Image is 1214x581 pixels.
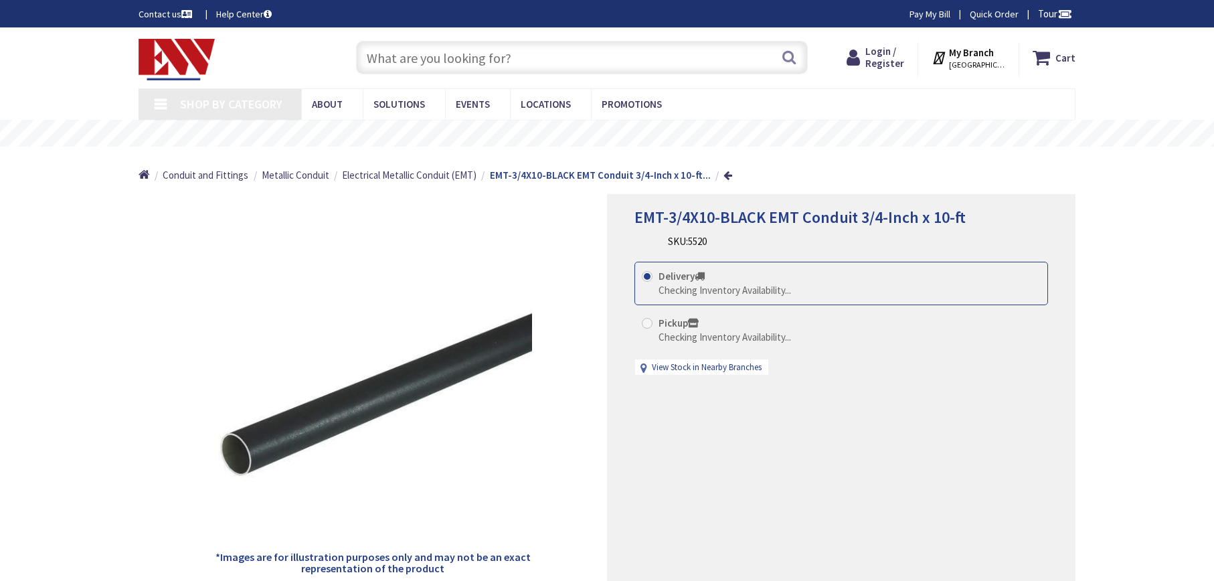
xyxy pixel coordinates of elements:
span: 5520 [688,235,707,248]
strong: Delivery [659,270,705,282]
img: EMT-3/4X10-BLACK EMT Conduit 3/4-Inch x 10-ft [213,222,532,541]
a: Conduit and Fittings [163,168,248,182]
strong: Pickup [659,317,699,329]
span: Solutions [373,98,425,110]
span: Conduit and Fittings [163,169,248,181]
div: Checking Inventory Availability... [659,330,791,344]
a: Contact us [139,7,195,21]
span: Tour [1038,7,1072,20]
span: Shop By Category [180,96,282,112]
input: What are you looking for? [356,41,808,74]
a: Metallic Conduit [262,168,329,182]
img: Electrical Wholesalers, Inc. [139,39,215,80]
span: Promotions [602,98,662,110]
span: Electrical Metallic Conduit (EMT) [342,169,476,181]
strong: Cart [1055,46,1075,70]
h5: *Images are for illustration purposes only and may not be an exact representation of the product [213,552,532,575]
a: Cart [1033,46,1075,70]
span: Login / Register [865,45,904,70]
a: Help Center [216,7,272,21]
div: Checking Inventory Availability... [659,283,791,297]
a: Electrical Metallic Conduit (EMT) [342,168,476,182]
span: Metallic Conduit [262,169,329,181]
span: Locations [521,98,571,110]
span: About [312,98,343,110]
a: View Stock in Nearby Branches [652,361,762,374]
span: [GEOGRAPHIC_DATA], [GEOGRAPHIC_DATA] [949,60,1006,70]
div: SKU: [668,234,707,248]
span: EMT-3/4X10-BLACK EMT Conduit 3/4-Inch x 10-ft [634,207,966,228]
a: Quick Order [970,7,1019,21]
a: Pay My Bill [909,7,950,21]
div: My Branch [GEOGRAPHIC_DATA], [GEOGRAPHIC_DATA] [932,46,1006,70]
rs-layer: Free Same Day Pickup at 19 Locations [485,127,730,141]
a: Login / Register [847,46,904,70]
strong: EMT-3/4X10-BLACK EMT Conduit 3/4-Inch x 10-ft... [490,169,711,181]
span: Events [456,98,490,110]
strong: My Branch [949,46,994,59]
